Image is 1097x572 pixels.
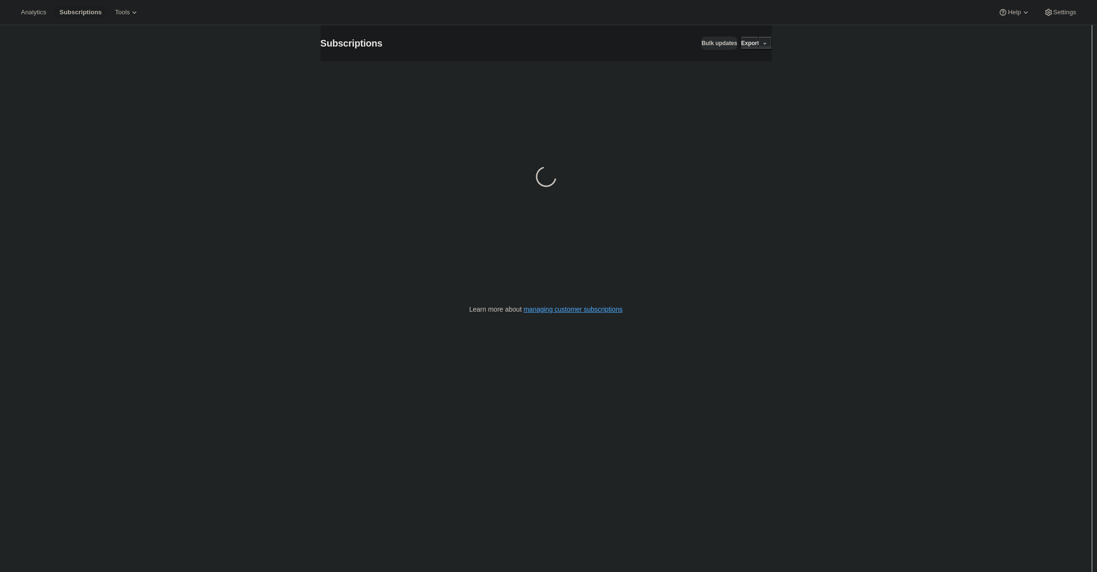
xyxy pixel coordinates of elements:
[993,6,1036,19] button: Help
[21,9,46,16] span: Analytics
[701,39,737,47] span: Bulk updates
[59,9,102,16] span: Subscriptions
[1008,9,1021,16] span: Help
[54,6,107,19] button: Subscriptions
[523,305,623,313] a: managing customer subscriptions
[321,38,383,48] span: Subscriptions
[109,6,145,19] button: Tools
[1038,6,1082,19] button: Settings
[1053,9,1076,16] span: Settings
[741,37,759,50] button: Export
[469,305,623,314] p: Learn more about
[15,6,52,19] button: Analytics
[701,37,737,50] button: Bulk updates
[741,39,759,47] span: Export
[115,9,130,16] span: Tools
